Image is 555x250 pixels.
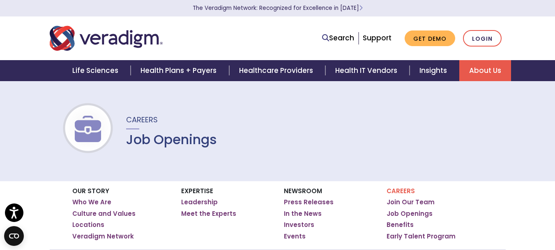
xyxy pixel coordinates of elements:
a: About Us [459,60,511,81]
a: Health IT Vendors [325,60,410,81]
a: Search [322,33,354,44]
h1: Job Openings [126,132,217,147]
a: Culture and Values [72,210,136,218]
a: Healthcare Providers [229,60,325,81]
a: In the News [284,210,322,218]
a: Events [284,232,306,241]
span: Careers [126,114,158,125]
a: Meet the Experts [181,210,236,218]
a: Early Talent Program [387,232,456,241]
a: Veradigm Network [72,232,134,241]
a: Health Plans + Payers [131,60,229,81]
a: Job Openings [387,210,433,218]
a: Life Sciences [62,60,131,81]
a: Press Releases [284,198,334,206]
a: Leadership [181,198,218,206]
a: Support [363,33,391,43]
a: Insights [410,60,459,81]
a: Get Demo [405,30,455,47]
a: Locations [72,221,104,229]
a: Who We Are [72,198,111,206]
a: Investors [284,221,314,229]
a: The Veradigm Network: Recognized for Excellence in [DATE]Learn More [193,4,363,12]
button: Open CMP widget [4,226,24,246]
a: Join Our Team [387,198,435,206]
a: Login [463,30,502,47]
img: Veradigm logo [50,25,163,52]
span: Learn More [359,4,363,12]
a: Benefits [387,221,414,229]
